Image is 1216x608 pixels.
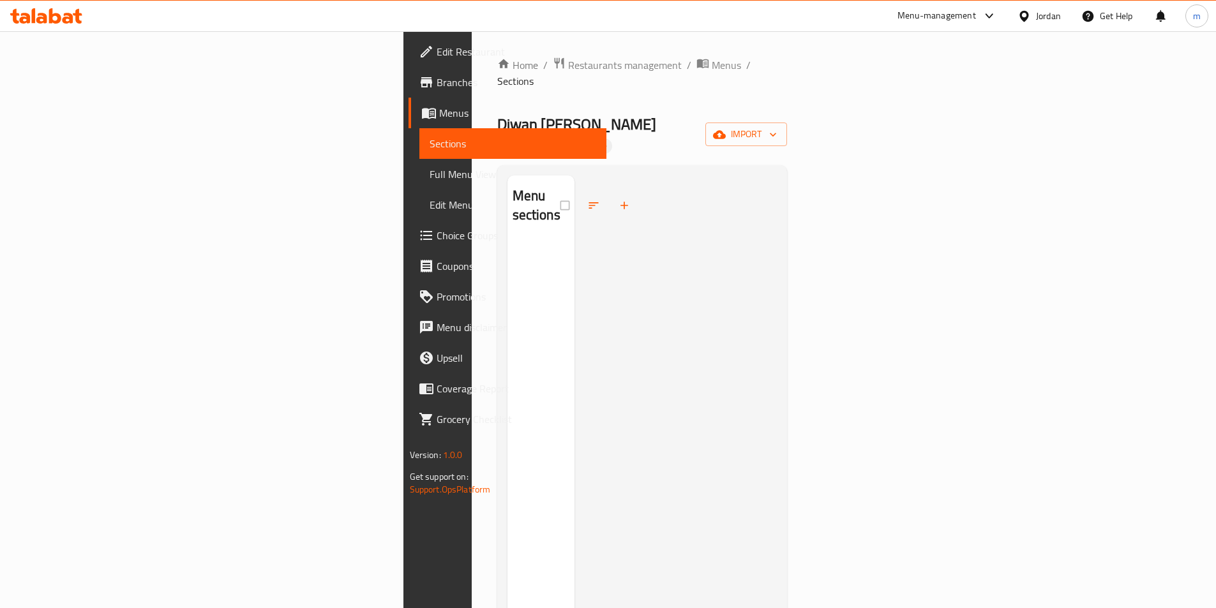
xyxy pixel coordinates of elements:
[409,67,606,98] a: Branches
[437,381,596,396] span: Coverage Report
[568,57,682,73] span: Restaurants management
[437,350,596,366] span: Upsell
[443,447,463,463] span: 1.0.0
[705,122,787,146] button: import
[409,404,606,434] a: Grocery Checklist
[409,373,606,404] a: Coverage Report
[610,191,641,219] button: Add section
[430,197,596,212] span: Edit Menu
[553,57,682,73] a: Restaurants management
[746,57,751,73] li: /
[409,312,606,343] a: Menu disclaimer
[419,189,606,220] a: Edit Menu
[419,159,606,189] a: Full Menu View
[696,57,741,73] a: Menus
[439,105,596,121] span: Menus
[410,481,491,498] a: Support.OpsPlatform
[497,57,788,89] nav: breadcrumb
[437,228,596,243] span: Choice Groups
[410,468,469,485] span: Get support on:
[430,136,596,151] span: Sections
[409,36,606,67] a: Edit Restaurant
[716,126,777,142] span: import
[712,57,741,73] span: Menus
[507,236,575,246] nav: Menu sections
[687,57,691,73] li: /
[437,75,596,90] span: Branches
[437,289,596,304] span: Promotions
[1036,9,1061,23] div: Jordan
[437,412,596,427] span: Grocery Checklist
[409,281,606,312] a: Promotions
[410,447,441,463] span: Version:
[409,251,606,281] a: Coupons
[409,98,606,128] a: Menus
[437,44,596,59] span: Edit Restaurant
[437,320,596,335] span: Menu disclaimer
[409,343,606,373] a: Upsell
[897,8,976,24] div: Menu-management
[409,220,606,251] a: Choice Groups
[437,258,596,274] span: Coupons
[419,128,606,159] a: Sections
[430,167,596,182] span: Full Menu View
[1193,9,1201,23] span: m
